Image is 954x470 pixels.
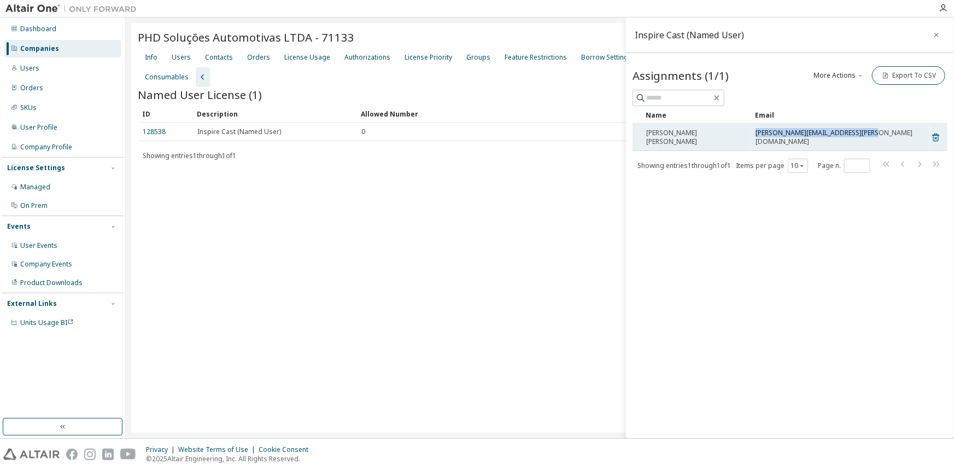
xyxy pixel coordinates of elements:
[872,66,945,85] button: Export To CSV
[138,30,354,45] span: PHD Soluções Automotivas LTDA - 71133
[259,445,315,454] div: Cookie Consent
[505,53,567,62] div: Feature Restrictions
[197,105,352,123] div: Description
[20,183,50,192] div: Managed
[633,68,729,83] span: Assignments (1/1)
[20,64,39,73] div: Users
[20,241,57,250] div: User Events
[120,449,136,460] img: youtube.svg
[813,66,865,85] button: More Actions
[84,449,96,460] img: instagram.svg
[20,123,57,132] div: User Profile
[247,53,270,62] div: Orders
[736,159,808,173] span: Items per page
[7,222,31,231] div: Events
[20,201,48,210] div: On Prem
[142,105,188,123] div: ID
[20,25,56,33] div: Dashboard
[581,53,632,62] div: Borrow Settings
[197,127,281,136] span: Inspire Cast (Named User)
[7,164,65,172] div: License Settings
[205,53,233,62] div: Contacts
[405,53,452,62] div: License Priority
[20,103,37,112] div: SKUs
[143,127,166,136] a: 128538
[20,143,72,152] div: Company Profile
[635,31,744,39] div: Inspire Cast (Named User)
[284,53,330,62] div: License Usage
[7,299,57,308] div: External Links
[102,449,114,460] img: linkedin.svg
[5,3,142,14] img: Altair One
[138,87,262,102] span: Named User License (1)
[20,278,83,287] div: Product Downloads
[361,127,365,136] span: 0
[146,445,178,454] div: Privacy
[20,44,59,53] div: Companies
[172,53,191,62] div: Users
[20,318,74,327] span: Units Usage BI
[756,129,925,146] span: [PERSON_NAME][EMAIL_ADDRESS][PERSON_NAME][DOMAIN_NAME]
[145,53,157,62] div: Info
[646,106,746,124] div: Name
[3,449,60,460] img: altair_logo.svg
[755,106,926,124] div: Email
[178,445,259,454] div: Website Terms of Use
[361,105,911,123] div: Allowed Number
[146,454,315,463] p: © 2025 Altair Engineering, Inc. All Rights Reserved.
[344,53,390,62] div: Authorizations
[66,449,78,460] img: facebook.svg
[145,73,189,82] div: Consumables
[818,159,870,173] span: Page n.
[143,151,236,160] span: Showing entries 1 through 1 of 1
[791,161,805,170] button: 10
[466,53,490,62] div: Groups
[637,161,731,170] span: Showing entries 1 through 1 of 1
[20,260,72,269] div: Company Events
[20,84,43,92] div: Orders
[646,129,746,146] span: [PERSON_NAME] [PERSON_NAME]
